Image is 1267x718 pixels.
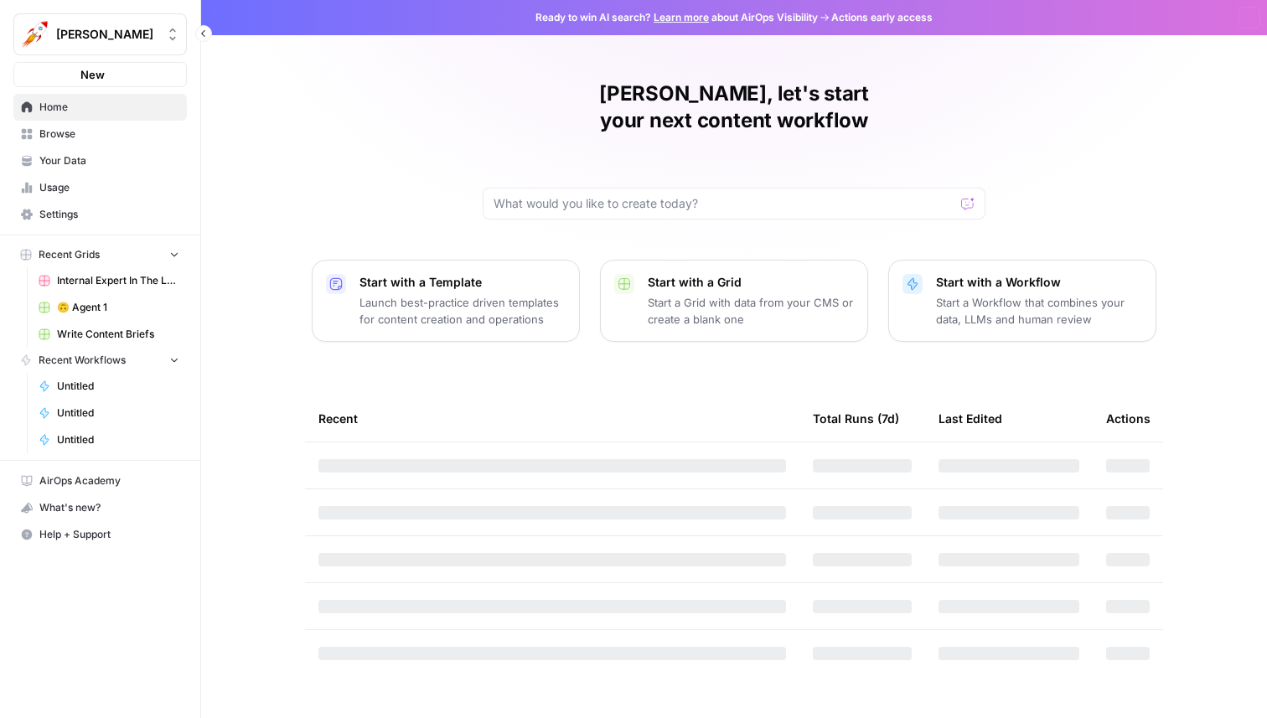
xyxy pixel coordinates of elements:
a: Internal Expert In The Loop [31,267,187,294]
button: Start with a GridStart a Grid with data from your CMS or create a blank one [600,260,868,342]
span: Settings [39,207,179,222]
button: New [13,62,187,87]
p: Start with a Template [359,274,566,291]
a: Browse [13,121,187,147]
span: Ready to win AI search? about AirOps Visibility [535,10,818,25]
span: Untitled [57,432,179,447]
button: Workspace: Alex Testing [13,13,187,55]
button: Start with a TemplateLaunch best-practice driven templates for content creation and operations [312,260,580,342]
a: Untitled [31,373,187,400]
div: Total Runs (7d) [813,395,899,442]
div: Last Edited [939,395,1002,442]
button: Start with a WorkflowStart a Workflow that combines your data, LLMs and human review [888,260,1156,342]
p: Start with a Workflow [936,274,1142,291]
div: Recent [318,395,786,442]
span: Recent Workflows [39,353,126,368]
button: What's new? [13,494,187,521]
p: Launch best-practice driven templates for content creation and operations [359,294,566,328]
img: Alex Testing Logo [19,19,49,49]
span: 🙃 Agent 1 [57,300,179,315]
a: Usage [13,174,187,201]
a: 🙃 Agent 1 [31,294,187,321]
span: Untitled [57,379,179,394]
span: Recent Grids [39,247,100,262]
a: AirOps Academy [13,467,187,494]
span: Your Data [39,153,179,168]
span: [PERSON_NAME] [56,26,158,43]
span: Actions early access [831,10,933,25]
p: Start a Grid with data from your CMS or create a blank one [648,294,854,328]
a: Home [13,94,187,121]
span: Internal Expert In The Loop [57,273,179,288]
span: Home [39,100,179,115]
a: Untitled [31,426,187,453]
a: Your Data [13,147,187,174]
p: Start with a Grid [648,274,854,291]
span: Untitled [57,405,179,421]
button: Recent Workflows [13,348,187,373]
button: Recent Grids [13,242,187,267]
a: Write Content Briefs [31,321,187,348]
button: Help + Support [13,521,187,548]
span: Help + Support [39,527,179,542]
a: Untitled [31,400,187,426]
input: What would you like to create today? [494,195,954,212]
span: AirOps Academy [39,473,179,488]
span: Browse [39,127,179,142]
div: What's new? [14,495,186,520]
div: Actions [1106,395,1151,442]
a: Learn more [654,11,709,23]
a: Settings [13,201,187,228]
span: Usage [39,180,179,195]
span: New [80,66,105,83]
span: Write Content Briefs [57,327,179,342]
h1: [PERSON_NAME], let's start your next content workflow [483,80,985,134]
p: Start a Workflow that combines your data, LLMs and human review [936,294,1142,328]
